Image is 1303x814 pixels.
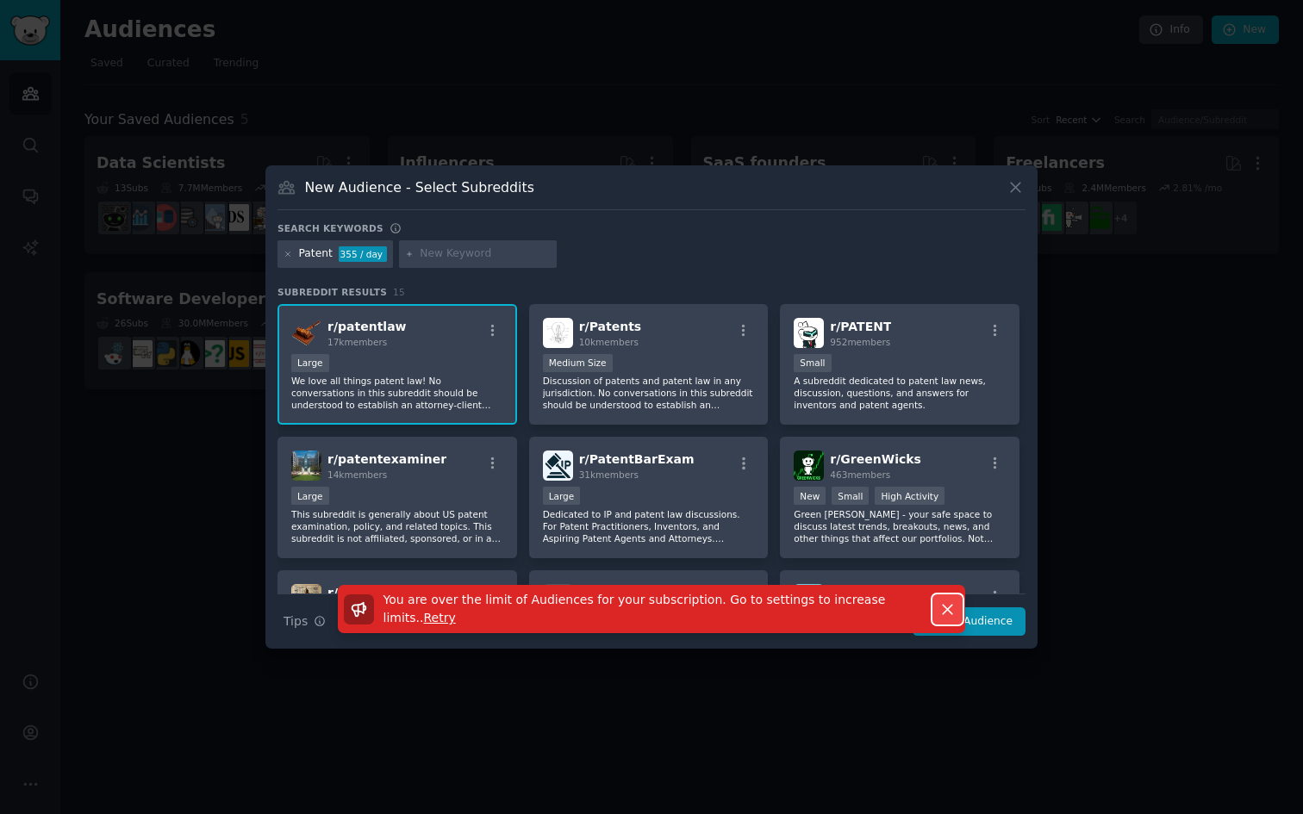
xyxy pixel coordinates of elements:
p: This subreddit is generally about US patent examination, policy, and related topics. This subredd... [291,508,503,544]
p: A subreddit dedicated to patent law news, discussion, questions, and answers for inventors and pa... [794,375,1006,411]
h3: Search keywords [277,222,383,234]
p: Green [PERSON_NAME] - your safe space to discuss latest trends, breakouts, news, and other things... [794,508,1006,544]
img: patentlaw [291,318,321,348]
span: r/ patentlaw [327,320,407,333]
div: Large [291,354,329,372]
span: You are over the limit of Audiences for your subscription. Go to settings to increase limits. . [383,593,886,624]
p: Dedicated to IP and patent law discussions. For Patent Practitioners, Inventors, and Aspiring Pat... [543,508,755,544]
span: Subreddit Results [277,286,387,298]
img: PATENT [794,318,824,348]
span: r/ PatentBarExam [579,452,695,466]
div: Large [543,487,581,505]
div: Small [832,487,869,505]
img: PatentBarExam [543,450,573,481]
span: r/ Patents [579,320,642,333]
input: New Keyword [420,246,551,262]
img: GreenWicks [794,450,824,481]
div: Large [291,487,329,505]
p: Discussion of patents and patent law in any jurisdiction. No conversations in this subreddit shou... [543,375,755,411]
img: ObscurePatentDangers [291,584,321,614]
span: 15 [393,287,405,297]
div: 355 / day [339,246,387,262]
span: 14k members [327,469,387,480]
span: 10k members [579,337,639,347]
img: Patents [543,318,573,348]
div: High Activity [875,487,945,505]
span: r/ patentexaminer [327,452,446,466]
span: 952 members [830,337,890,347]
img: technology [794,584,824,614]
div: Patent [299,246,333,262]
span: r/ PATENT [830,320,891,333]
span: 463 members [830,469,890,480]
span: 17k members [327,337,387,347]
p: We love all things patent law! No conversations in this subreddit should be understood to establi... [291,375,503,411]
div: Small [794,354,831,372]
span: Retry [424,611,456,624]
span: r/ GreenWicks [830,452,921,466]
h3: New Audience - Select Subreddits [305,178,534,196]
div: New [794,487,826,505]
img: patentexaminer [291,450,321,481]
div: Medium Size [543,354,613,372]
span: 31k members [579,469,639,480]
